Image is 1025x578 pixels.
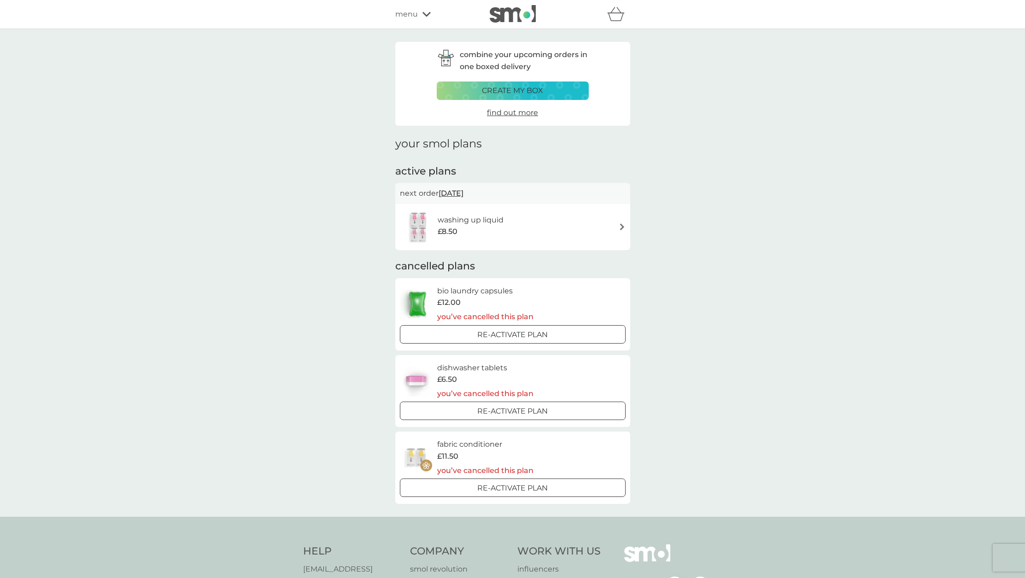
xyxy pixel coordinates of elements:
[477,329,548,341] p: Re-activate Plan
[482,85,543,97] p: create my box
[517,563,601,575] a: influencers
[437,362,533,374] h6: dishwasher tablets
[400,441,432,473] img: fabric conditioner
[400,479,626,497] button: Re-activate Plan
[490,5,536,23] img: smol
[460,49,589,72] p: combine your upcoming orders in one boxed delivery
[400,187,626,199] p: next order
[395,8,418,20] span: menu
[410,544,508,559] h4: Company
[477,482,548,494] p: Re-activate Plan
[437,285,533,297] h6: bio laundry capsules
[624,544,670,576] img: smol
[400,211,438,243] img: washing up liquid
[437,374,457,385] span: £6.50
[410,563,508,575] a: smol revolution
[303,544,401,559] h4: Help
[437,465,533,477] p: you’ve cancelled this plan
[437,450,458,462] span: £11.50
[517,544,601,559] h4: Work With Us
[487,107,538,119] a: find out more
[438,214,504,226] h6: washing up liquid
[400,288,435,320] img: bio laundry capsules
[438,226,457,238] span: £8.50
[400,325,626,344] button: Re-activate Plan
[437,82,589,100] button: create my box
[437,438,533,450] h6: fabric conditioner
[437,297,461,309] span: £12.00
[400,402,626,420] button: Re-activate Plan
[607,5,630,23] div: basket
[477,405,548,417] p: Re-activate Plan
[395,137,630,151] h1: your smol plans
[400,364,432,397] img: dishwasher tablets
[487,108,538,117] span: find out more
[437,311,533,323] p: you’ve cancelled this plan
[437,388,533,400] p: you’ve cancelled this plan
[395,259,630,274] h2: cancelled plans
[439,184,463,202] span: [DATE]
[395,164,630,179] h2: active plans
[619,223,626,230] img: arrow right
